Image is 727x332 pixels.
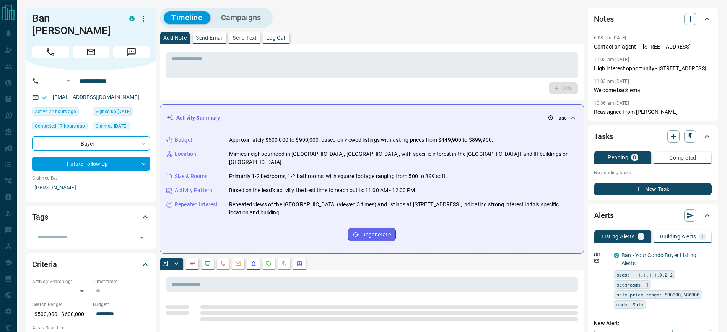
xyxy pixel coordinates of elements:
[32,211,48,223] h2: Tags
[196,35,223,40] p: Send Email
[594,127,712,146] div: Tasks
[129,16,135,21] div: condos.ca
[53,94,139,100] a: [EMAIL_ADDRESS][DOMAIN_NAME]
[32,175,150,181] p: Claimed By:
[32,324,150,331] p: Areas Searched:
[32,258,57,270] h2: Criteria
[594,79,629,84] p: 11:03 pm [DATE]
[621,252,696,266] a: Ban - Your Condo Buyer Listing Alerts
[164,11,210,24] button: Timeline
[348,228,396,241] button: Regenerate
[614,253,619,258] div: condos.ca
[163,261,169,266] p: All
[205,261,211,267] svg: Lead Browsing Activity
[32,122,89,133] div: Mon Sep 15 2025
[594,65,712,73] p: High interest opportunity - [STREET_ADDRESS]
[175,186,212,194] p: Activity Pattern
[93,107,150,118] div: Fri Nov 13 2015
[594,251,609,258] p: Off
[32,107,89,118] div: Mon Sep 15 2025
[32,181,150,194] p: [PERSON_NAME]
[594,108,712,116] p: Reassigned from [PERSON_NAME]
[32,301,89,308] p: Search Range:
[229,150,577,166] p: Mimico neighbourhood in [GEOGRAPHIC_DATA], [GEOGRAPHIC_DATA], with specific interest in the [GEOG...
[229,172,447,180] p: Primarily 1-2 bedrooms, 1-2 bathrooms, with square footage ranging from 500 to 899 sqft.
[594,10,712,28] div: Notes
[63,76,73,86] button: Open
[594,100,629,106] p: 10:36 am [DATE]
[175,172,208,180] p: Size & Rooms
[233,35,257,40] p: Send Text
[229,201,577,217] p: Repeated views of the [GEOGRAPHIC_DATA] (viewed 5 times) and listings at [STREET_ADDRESS], indica...
[594,130,613,143] h2: Tasks
[32,308,89,321] p: $500,000 - $600,000
[594,319,712,327] p: New Alert:
[669,155,696,160] p: Completed
[42,95,47,100] svg: Email Verified
[296,261,303,267] svg: Agent Actions
[608,155,628,160] p: Pending
[96,122,127,130] span: Claimed [DATE]
[594,57,629,62] p: 11:02 am [DATE]
[594,206,712,225] div: Alerts
[175,150,196,158] p: Location
[633,155,636,160] p: 0
[594,13,614,25] h2: Notes
[616,301,643,308] span: mode: Sale
[113,46,150,58] span: Message
[35,122,85,130] span: Contacted 17 hours ago
[176,114,220,122] p: Activity Summary
[594,209,614,222] h2: Alerts
[602,234,635,239] p: Listing Alerts
[229,186,415,194] p: Based on the lead's activity, the best time to reach out is: 11:00 AM - 12:00 PM
[594,35,626,40] p: 6:08 pm [DATE]
[189,261,195,267] svg: Notes
[594,43,712,51] p: Contact an agent -- [STREET_ADDRESS]
[32,255,150,274] div: Criteria
[32,208,150,226] div: Tags
[32,46,69,58] span: Call
[175,201,218,209] p: Repeated Interest
[266,261,272,267] svg: Requests
[32,136,150,151] div: Buyer
[266,35,286,40] p: Log Call
[616,291,699,298] span: sale price range: 500000,600000
[93,122,150,133] div: Wed Jul 10 2019
[594,86,712,94] p: Welcome back email
[32,278,89,285] p: Actively Searching:
[93,301,150,308] p: Budget:
[250,261,257,267] svg: Listing Alerts
[660,234,696,239] p: Building Alerts
[616,271,673,279] span: beds: 1-1,1.1-1.9,2-2
[93,278,150,285] p: Timeframe:
[616,281,649,288] span: bathrooms: 1
[220,261,226,267] svg: Calls
[639,234,642,239] p: 1
[175,136,192,144] p: Budget
[701,234,704,239] p: 1
[281,261,287,267] svg: Opportunities
[163,35,187,40] p: Add Note
[35,108,76,115] span: Active 22 hours ago
[555,115,567,121] p: -- ago
[96,108,131,115] span: Signed up [DATE]
[137,232,147,243] button: Open
[229,136,493,144] p: Approximately $500,000 to $900,000, based on viewed listings with asking prices from $449,900 to ...
[32,12,118,37] h1: Ban [PERSON_NAME]
[213,11,269,24] button: Campaigns
[594,167,712,178] p: No pending tasks
[166,111,577,125] div: Activity Summary-- ago
[32,157,150,171] div: Future Follow Up
[594,258,599,264] svg: Email
[594,183,712,195] button: New Task
[235,261,241,267] svg: Emails
[73,46,109,58] span: Email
